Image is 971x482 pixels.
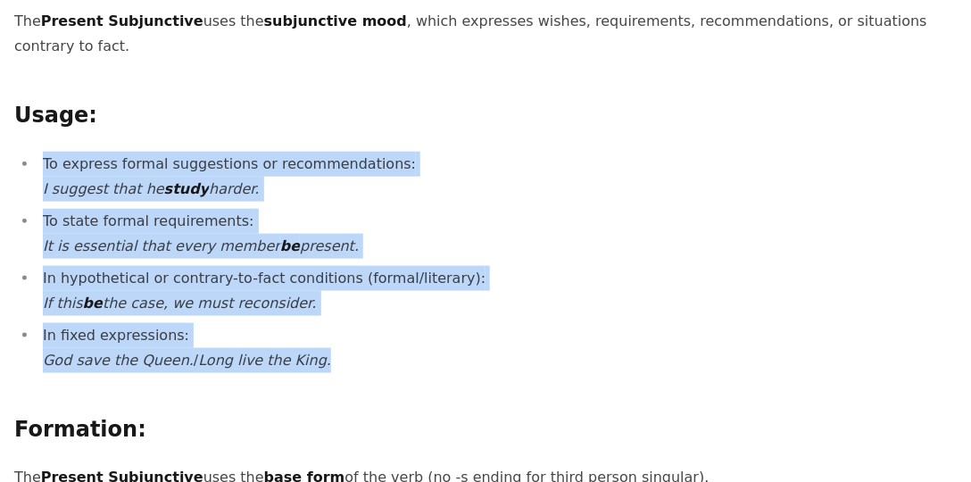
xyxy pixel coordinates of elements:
[198,352,331,369] em: Long live the King.
[43,295,316,312] em: If this the case, we must reconsider.
[264,12,407,29] strong: subjunctive mood
[14,9,957,59] p: The uses the , which expresses wishes, requirements, recommendations, or situations contrary to f...
[14,102,957,130] h2: Usage:
[280,237,300,254] strong: be
[43,180,260,197] em: I suggest that he harder.
[37,209,957,259] li: To state formal requirements:
[37,266,957,316] li: In hypothetical or contrary-to-fact conditions (formal/literary):
[37,152,957,202] li: To express formal suggestions or recommendations:
[83,295,103,312] strong: be
[37,323,957,373] li: In fixed expressions: /
[43,237,359,254] em: It is essential that every member present.
[43,352,194,369] em: God save the Queen.
[14,416,957,445] h2: Formation:
[41,12,203,29] strong: Present Subjunctive
[164,180,209,197] strong: study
